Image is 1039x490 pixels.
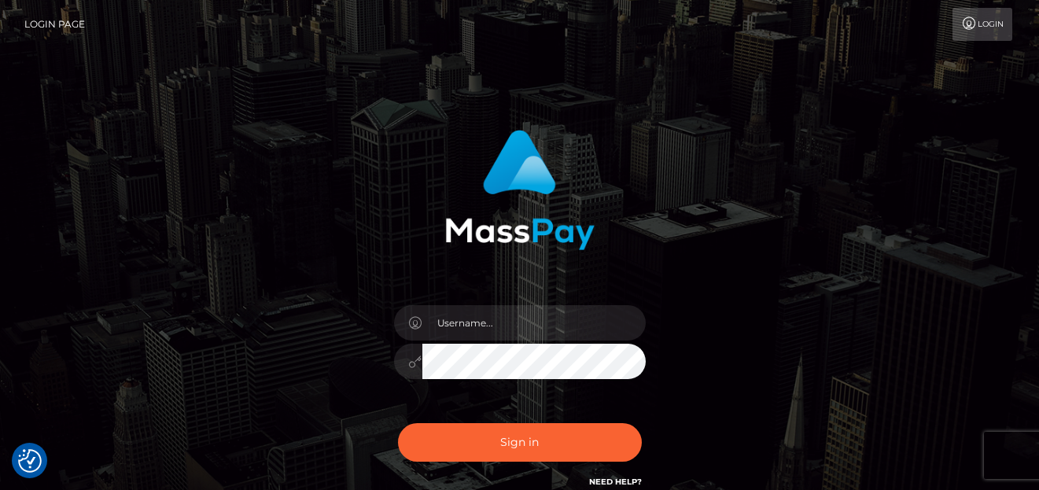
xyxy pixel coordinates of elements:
[445,130,595,250] img: MassPay Login
[18,449,42,473] img: Revisit consent button
[589,477,642,487] a: Need Help?
[952,8,1012,41] a: Login
[422,305,646,341] input: Username...
[24,8,85,41] a: Login Page
[398,423,642,462] button: Sign in
[18,449,42,473] button: Consent Preferences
